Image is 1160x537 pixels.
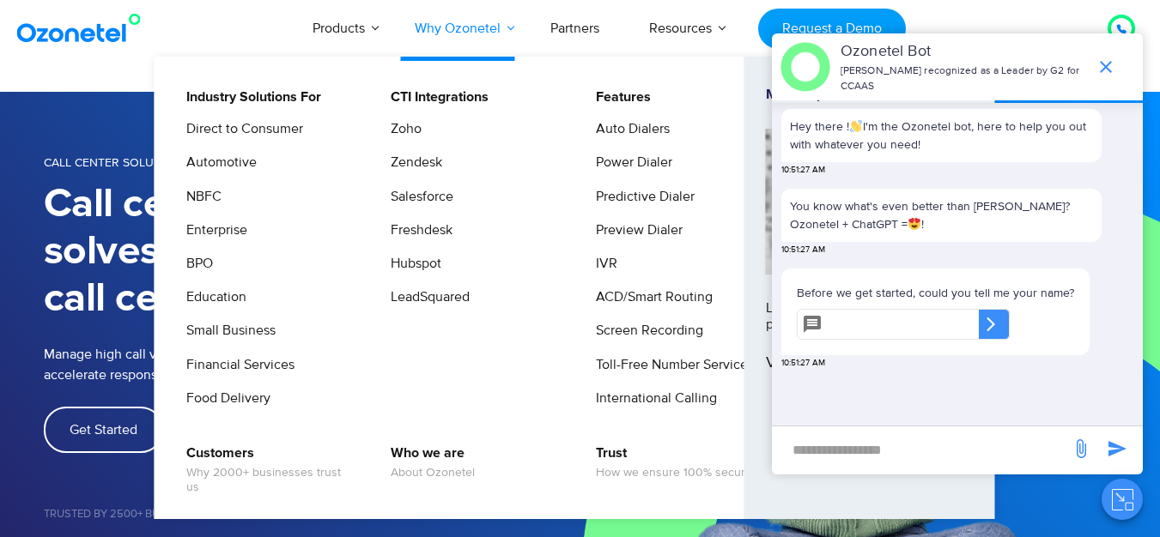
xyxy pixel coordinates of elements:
[781,357,825,370] span: 10:51:27 AM
[175,253,216,275] a: BPO
[175,443,358,498] a: CustomersWhy 2000+ businesses trust us
[175,220,250,241] a: Enterprise
[175,87,324,108] a: Industry Solutions For
[585,354,756,376] a: Toll-Free Number Services
[850,120,862,132] img: 👋
[908,218,920,230] img: 😍
[585,186,697,208] a: Predictive Dialer
[781,244,825,256] span: 10:51:27 AM
[380,443,477,483] a: Who we areAbout Ozonetel
[175,287,249,308] a: Education
[175,152,259,173] a: Automotive
[70,423,137,437] span: Get Started
[1064,431,1098,466] span: send message
[380,87,491,108] a: CTI Integrations
[44,407,163,453] a: Get Started
[766,87,974,489] a: Most Popular FeatureLearn about our award-winning power dialers.Visit now
[841,40,1087,63] p: Ozonetel Bot
[380,287,472,308] a: LeadSquared
[766,129,974,274] img: phone-system-min.jpg
[175,186,224,208] a: NBFC
[1089,50,1123,84] span: end chat or minimize
[380,152,445,173] a: Zendesk
[380,118,424,140] a: Zoho
[175,118,306,140] a: Direct to Consumer
[44,181,580,323] h1: Call center software solves your most critical call center challenges
[44,509,580,520] h5: Trusted by 2500+ Businesses
[585,320,706,341] a: Screen Recording
[175,388,273,409] a: Food Delivery
[797,284,1074,302] p: Before we get started, could you tell me your name?
[585,388,720,409] a: International Calling
[186,466,355,495] span: Why 2000+ businesses trust us
[780,435,1062,466] div: new-msg-input
[781,164,825,177] span: 10:51:27 AM
[766,354,839,373] span: Visit now
[1100,431,1134,466] span: send message
[585,443,760,483] a: TrustHow we ensure 100% security
[380,253,444,275] a: Hubspot
[175,354,297,376] a: Financial Services
[790,118,1093,154] p: Hey there ! I'm the Ozonetel bot, here to help you out with whatever you need!
[380,220,455,241] a: Freshdesk
[780,42,830,92] img: header
[1102,479,1143,520] button: Close chat
[585,253,620,275] a: IVR
[790,197,1093,233] p: You know what's even better than [PERSON_NAME]? Ozonetel + ChatGPT = !
[596,466,757,480] span: How we ensure 100% security
[585,87,653,108] a: Features
[585,118,672,140] a: Auto Dialers
[758,9,905,49] a: Request a Demo
[841,63,1087,94] p: [PERSON_NAME] recognized as a Leader by G2 for CCAAS
[391,466,475,480] span: About Ozonetel
[44,155,181,170] span: Call Center Solution
[44,344,430,385] p: Manage high call volumes, slash cost per call, accelerate responsiveness.
[585,220,685,241] a: Preview Dialer
[585,287,715,308] a: ACD/Smart Routing
[175,320,278,341] a: Small Business
[585,152,675,173] a: Power Dialer
[380,186,456,208] a: Salesforce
